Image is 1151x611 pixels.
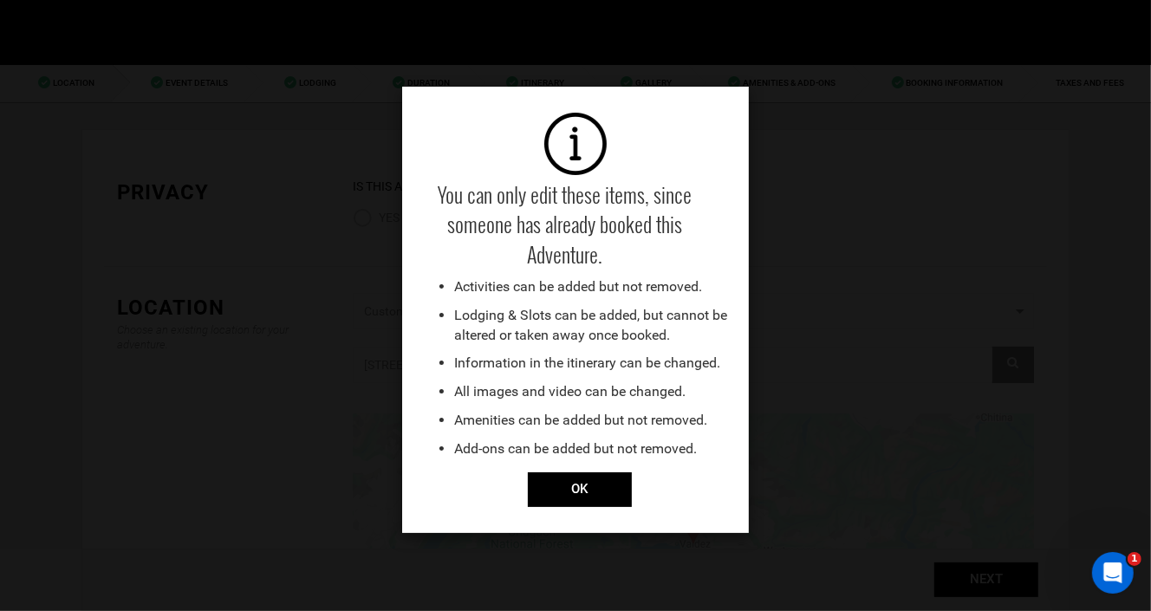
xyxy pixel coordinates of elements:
li: Amenities can be added but not removed. [454,406,732,435]
h4: You can only edit these items, since someone has already booked this Adventure. [419,175,710,273]
input: OK [528,472,632,507]
li: Information in the itinerary can be changed. [454,349,732,378]
a: Close [519,480,632,497]
img: images [544,113,607,175]
iframe: Intercom live chat [1092,552,1134,594]
li: Lodging & Slots can be added, but cannot be altered or taken away once booked. [454,302,732,350]
span: 1 [1128,552,1141,566]
li: All images and video can be changed. [454,378,732,406]
li: Activities can be added but not removed. [454,273,732,302]
li: Add-ons can be added but not removed. [454,435,732,464]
